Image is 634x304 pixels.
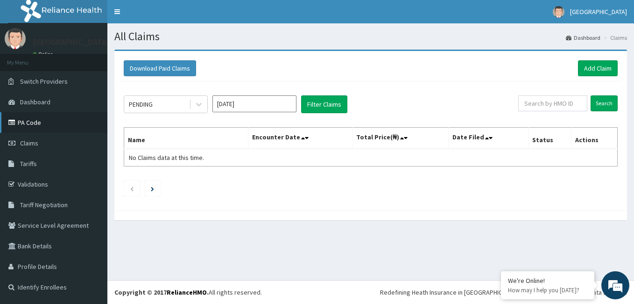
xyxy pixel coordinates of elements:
a: Dashboard [566,34,600,42]
footer: All rights reserved. [107,280,634,304]
input: Search [591,95,618,111]
a: Online [33,51,55,58]
th: Actions [571,128,617,149]
th: Encounter Date [248,128,352,149]
div: PENDING [129,100,153,109]
a: RelianceHMO [167,288,207,297]
th: Date Filed [449,128,528,149]
div: Redefining Heath Insurance in [GEOGRAPHIC_DATA] using Telemedicine and Data Science! [380,288,627,297]
span: No Claims data at this time. [129,153,204,162]
p: [GEOGRAPHIC_DATA] [33,38,110,46]
img: User Image [553,6,564,18]
a: Next page [151,184,154,193]
input: Select Month and Year [212,95,296,112]
strong: Copyright © 2017 . [114,288,209,297]
span: Tariffs [20,159,37,168]
div: We're Online! [508,276,587,285]
th: Total Price(₦) [352,128,448,149]
th: Status [528,128,571,149]
input: Search by HMO ID [518,95,587,111]
p: How may I help you today? [508,286,587,294]
span: [GEOGRAPHIC_DATA] [570,7,627,16]
span: Claims [20,139,38,147]
span: Switch Providers [20,77,68,86]
th: Name [124,128,248,149]
a: Add Claim [578,60,618,76]
img: User Image [5,28,26,49]
a: Previous page [130,184,134,193]
button: Download Paid Claims [124,60,196,76]
h1: All Claims [114,30,627,43]
li: Claims [601,34,627,42]
span: Tariff Negotiation [20,201,68,209]
button: Filter Claims [301,95,347,113]
span: Dashboard [20,98,50,106]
